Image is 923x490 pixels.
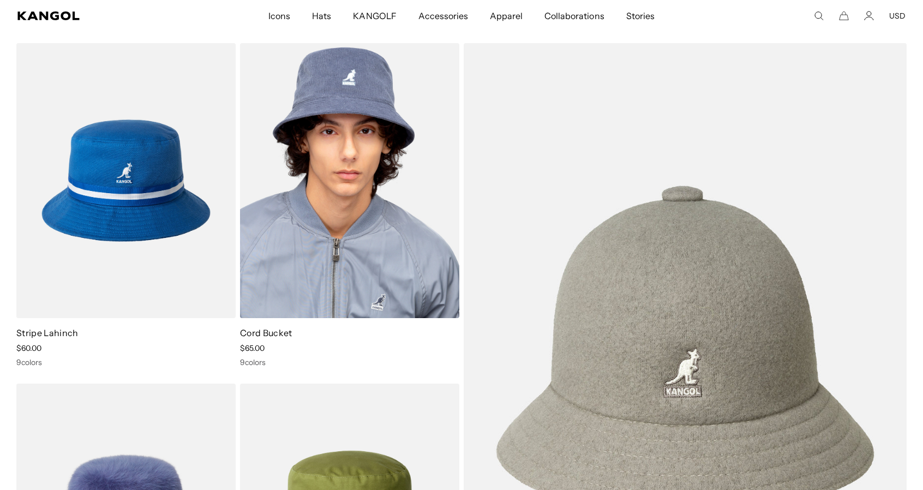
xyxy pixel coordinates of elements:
[16,343,41,353] span: $60.00
[889,11,906,21] button: USD
[240,327,292,338] a: Cord Bucket
[240,343,265,353] span: $65.00
[814,11,824,21] summary: Search here
[16,43,236,319] img: Stripe Lahinch
[16,327,78,338] a: Stripe Lahinch
[240,357,459,367] div: 9 colors
[839,11,849,21] button: Cart
[864,11,874,21] a: Account
[17,11,177,20] a: Kangol
[16,357,236,367] div: 9 colors
[240,43,459,319] img: Cord Bucket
